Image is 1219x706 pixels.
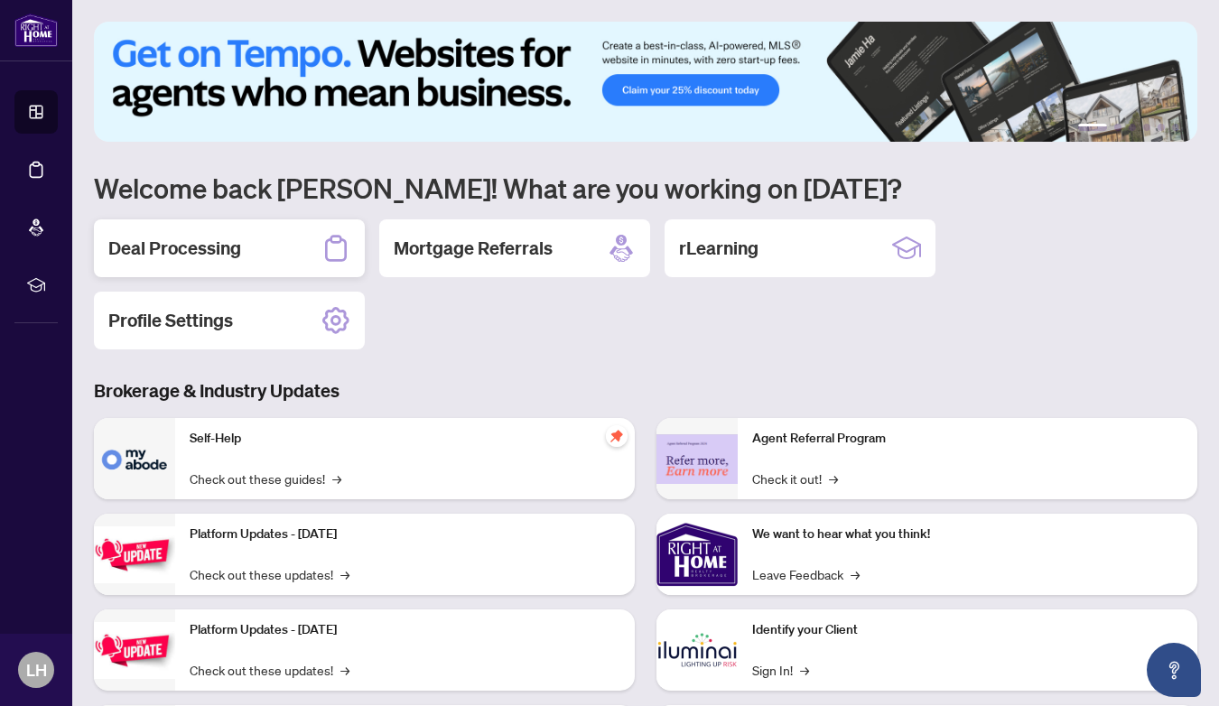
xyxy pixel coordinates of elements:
span: → [829,469,838,488]
a: Leave Feedback→ [752,564,860,584]
button: 5 [1158,124,1165,131]
h2: Profile Settings [108,308,233,333]
a: Check out these updates!→ [190,660,349,680]
img: Self-Help [94,418,175,499]
h2: Deal Processing [108,236,241,261]
a: Check out these updates!→ [190,564,349,584]
img: logo [14,14,58,47]
p: Platform Updates - [DATE] [190,620,620,640]
button: 6 [1172,124,1179,131]
button: 3 [1129,124,1136,131]
span: → [340,564,349,584]
img: Slide 0 [94,22,1197,142]
span: → [800,660,809,680]
button: 4 [1143,124,1150,131]
h1: Welcome back [PERSON_NAME]! What are you working on [DATE]? [94,171,1197,205]
img: We want to hear what you think! [656,514,738,595]
button: 1 [1078,124,1107,131]
p: Identify your Client [752,620,1183,640]
span: → [332,469,341,488]
img: Identify your Client [656,609,738,691]
h3: Brokerage & Industry Updates [94,378,1197,404]
p: We want to hear what you think! [752,525,1183,544]
img: Agent Referral Program [656,434,738,484]
h2: Mortgage Referrals [394,236,553,261]
a: Check out these guides!→ [190,469,341,488]
button: 2 [1114,124,1121,131]
p: Agent Referral Program [752,429,1183,449]
span: pushpin [606,425,628,447]
span: LH [26,657,47,683]
button: Open asap [1147,643,1201,697]
img: Platform Updates - July 21, 2025 [94,526,175,583]
span: → [340,660,349,680]
h2: rLearning [679,236,758,261]
p: Platform Updates - [DATE] [190,525,620,544]
img: Platform Updates - July 8, 2025 [94,622,175,679]
p: Self-Help [190,429,620,449]
a: Sign In!→ [752,660,809,680]
a: Check it out!→ [752,469,838,488]
span: → [851,564,860,584]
